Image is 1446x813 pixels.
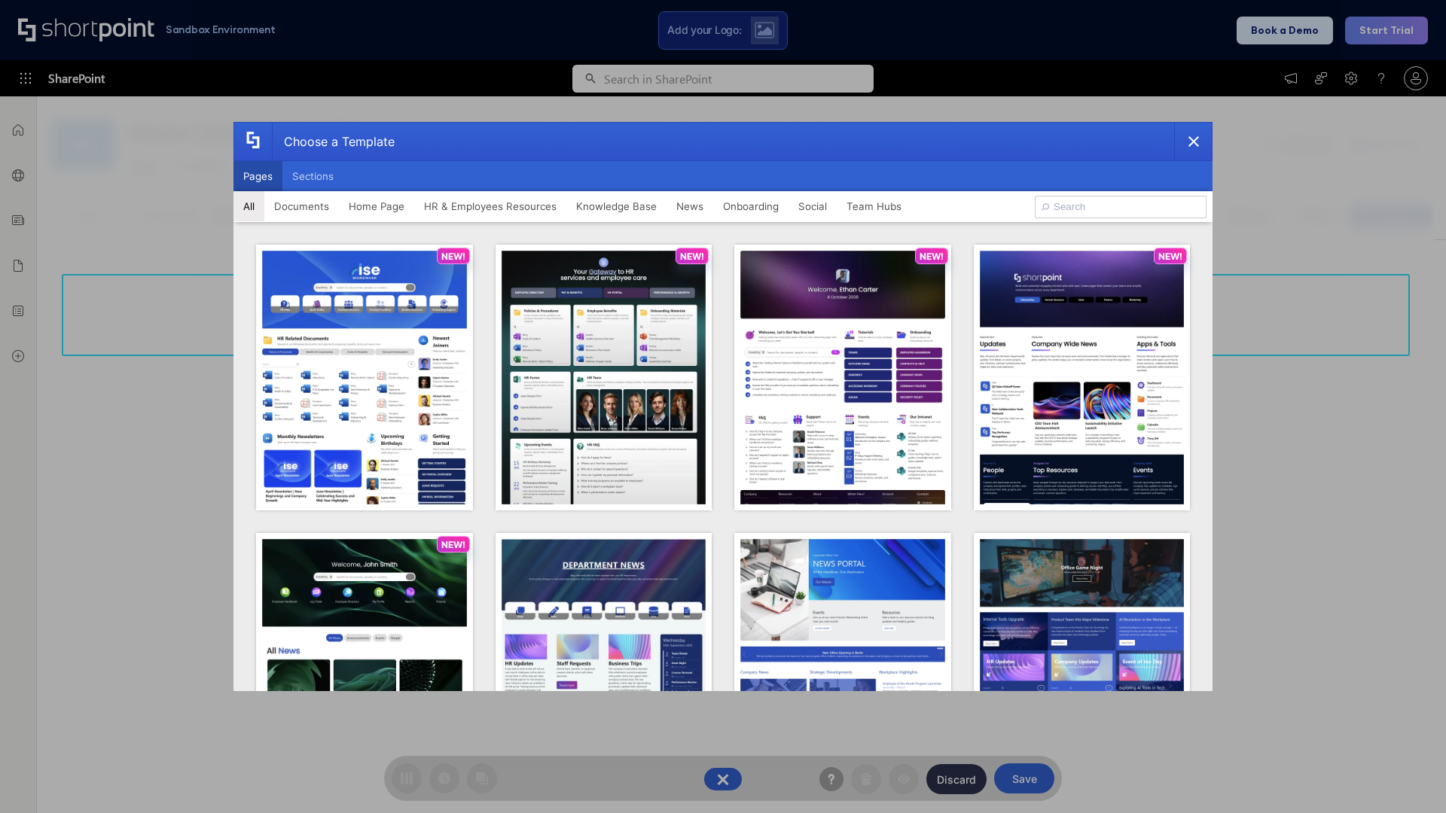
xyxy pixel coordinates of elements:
[789,191,837,221] button: Social
[282,161,343,191] button: Sections
[272,123,395,160] div: Choose a Template
[1035,196,1207,218] input: Search
[1158,251,1182,262] p: NEW!
[414,191,566,221] button: HR & Employees Resources
[837,191,911,221] button: Team Hubs
[713,191,789,221] button: Onboarding
[233,122,1213,691] div: template selector
[1371,741,1446,813] iframe: Chat Widget
[339,191,414,221] button: Home Page
[441,539,465,550] p: NEW!
[264,191,339,221] button: Documents
[233,191,264,221] button: All
[667,191,713,221] button: News
[441,251,465,262] p: NEW!
[566,191,667,221] button: Knowledge Base
[680,251,704,262] p: NEW!
[233,161,282,191] button: Pages
[920,251,944,262] p: NEW!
